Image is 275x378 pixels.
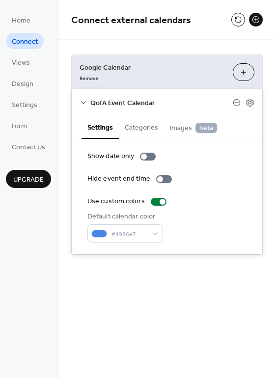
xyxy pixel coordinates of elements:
span: Google Calendar [80,63,225,73]
div: Show date only [87,151,134,162]
span: Remove [80,75,99,82]
a: Design [6,75,39,91]
a: Form [6,117,33,134]
span: Home [12,16,30,26]
span: Connect external calendars [71,11,191,30]
span: Form [12,121,27,132]
button: Upgrade [6,170,51,188]
div: Use custom colors [87,196,145,207]
div: Hide event end time [87,174,150,184]
span: Design [12,79,33,89]
span: Upgrade [13,175,44,185]
span: Images [170,123,217,134]
span: #4986e7 [111,229,147,240]
span: Connect [12,37,38,47]
a: Home [6,12,36,28]
a: Views [6,54,36,70]
span: beta [195,123,217,133]
div: Default calendar color [87,212,161,222]
span: Contact Us [12,142,45,153]
a: Settings [6,96,43,112]
button: Images beta [164,115,223,138]
span: Views [12,58,30,68]
a: Contact Us [6,138,51,155]
button: Settings [82,115,119,139]
span: QofA Event Calendar [90,98,233,108]
span: Settings [12,100,37,110]
a: Connect [6,33,44,49]
button: Categories [119,115,164,138]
